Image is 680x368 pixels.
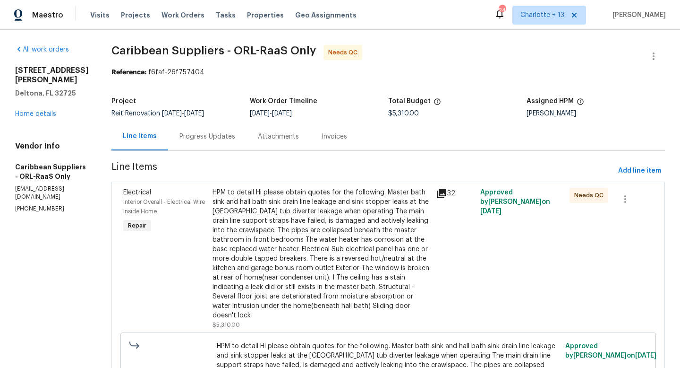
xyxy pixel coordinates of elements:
span: Tasks [216,12,236,18]
div: HPM to detail Hi please obtain quotes for the following. Master bath sink and hall bath sink drai... [212,188,430,320]
span: Visits [90,10,110,20]
span: Repair [124,221,150,230]
span: [DATE] [162,110,182,117]
h5: Caribbean Suppliers - ORL-RaaS Only [15,162,89,181]
span: Caribbean Suppliers - ORL-RaaS Only [111,45,316,56]
span: Line Items [111,162,614,180]
span: [PERSON_NAME] [609,10,666,20]
span: Add line item [618,165,661,177]
span: Projects [121,10,150,20]
span: $5,310.00 [388,110,419,117]
span: Interior Overall - Electrical Wire Inside Home [123,199,205,214]
p: [PHONE_NUMBER] [15,205,89,213]
div: 244 [499,6,505,15]
span: Needs QC [574,191,607,200]
span: Charlotte + 13 [520,10,564,20]
h4: Vendor Info [15,141,89,151]
span: Geo Assignments [295,10,357,20]
span: $5,310.00 [212,322,240,328]
span: [DATE] [635,352,656,359]
h5: Assigned HPM [527,98,574,105]
b: Reference: [111,69,146,76]
div: Attachments [258,132,299,141]
span: Electrical [123,189,151,196]
h5: Work Order Timeline [250,98,317,105]
a: All work orders [15,46,69,53]
span: Needs QC [328,48,361,57]
span: The total cost of line items that have been proposed by Opendoor. This sum includes line items th... [433,98,441,110]
h5: Project [111,98,136,105]
div: f6faf-26f757404 [111,68,665,77]
div: Progress Updates [179,132,235,141]
span: [DATE] [184,110,204,117]
h5: Deltona, FL 32725 [15,88,89,98]
span: [DATE] [250,110,270,117]
a: Home details [15,111,56,117]
h2: [STREET_ADDRESS][PERSON_NAME] [15,66,89,85]
div: Invoices [322,132,347,141]
h5: Total Budget [388,98,431,105]
p: [EMAIL_ADDRESS][DOMAIN_NAME] [15,185,89,201]
span: [DATE] [480,208,501,215]
span: - [162,110,204,117]
div: Line Items [123,131,157,141]
div: 32 [436,188,475,199]
span: Reit Renovation [111,110,204,117]
span: - [250,110,292,117]
div: [PERSON_NAME] [527,110,665,117]
button: Add line item [614,162,665,180]
span: The hpm assigned to this work order. [577,98,584,110]
span: Work Orders [161,10,204,20]
span: [DATE] [272,110,292,117]
span: Approved by [PERSON_NAME] on [565,343,656,359]
span: Maestro [32,10,63,20]
span: Approved by [PERSON_NAME] on [480,189,550,215]
span: Properties [247,10,284,20]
